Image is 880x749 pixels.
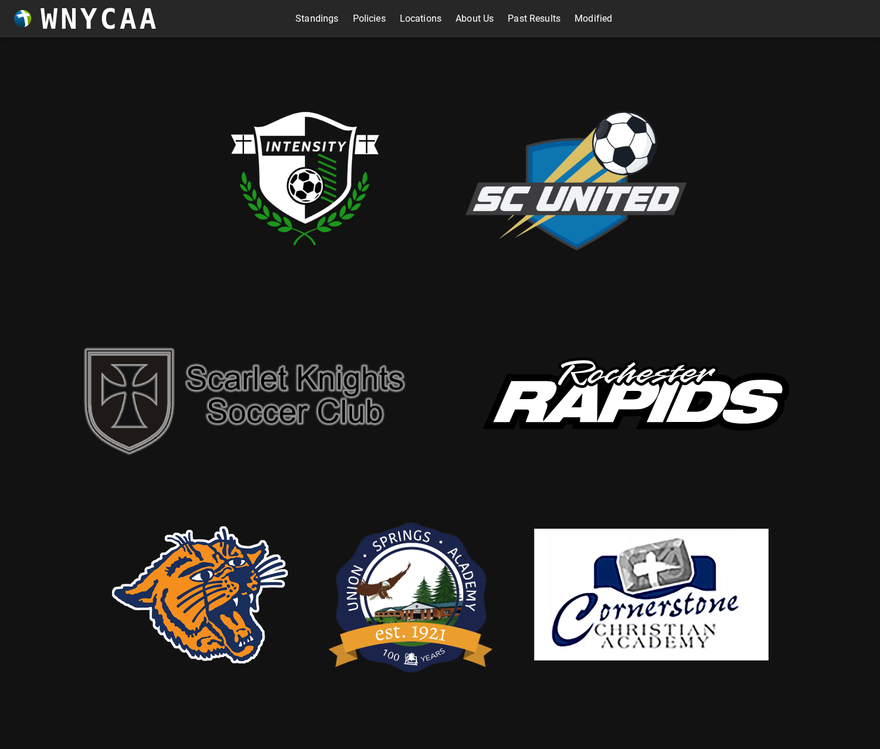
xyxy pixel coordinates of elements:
[40,2,159,35] h3: WNYCAA
[112,526,288,663] img: rsd.png
[353,9,386,28] a: Policies
[188,61,423,295] img: intensity.png
[295,9,338,28] a: Standings
[14,10,32,28] img: wnycaaBall.png
[458,98,692,258] img: scUnited.png
[534,529,769,661] img: cornerstone.png
[508,9,560,28] a: Past Results
[458,335,810,465] img: rapids.svg
[456,9,494,28] a: About Us
[71,336,423,463] img: sk.png
[575,9,612,28] a: Modified
[323,504,499,686] img: usa.png
[400,9,441,28] a: Locations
